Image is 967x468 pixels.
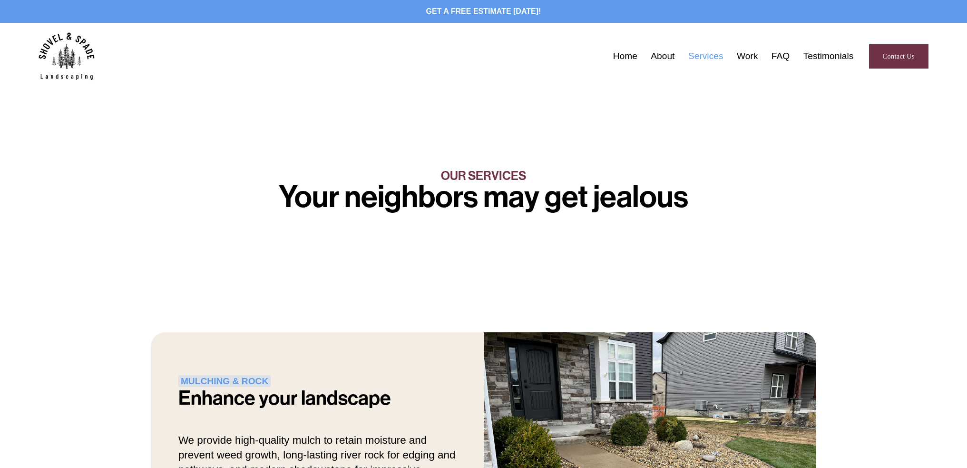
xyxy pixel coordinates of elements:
[441,169,526,183] span: OUR SERVICES
[869,44,928,69] a: Contact Us
[178,375,271,387] strong: MULCHING & ROCK
[803,49,854,64] a: Testimonials
[151,182,817,212] h1: Your neighbors may get jealous
[178,388,428,408] h2: Enhance your landscape
[39,32,94,80] img: Shovel &amp; Spade Landscaping
[651,49,674,64] a: About
[613,49,637,64] a: Home
[772,49,790,64] a: FAQ
[737,49,758,64] a: Work
[688,49,723,64] a: Services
